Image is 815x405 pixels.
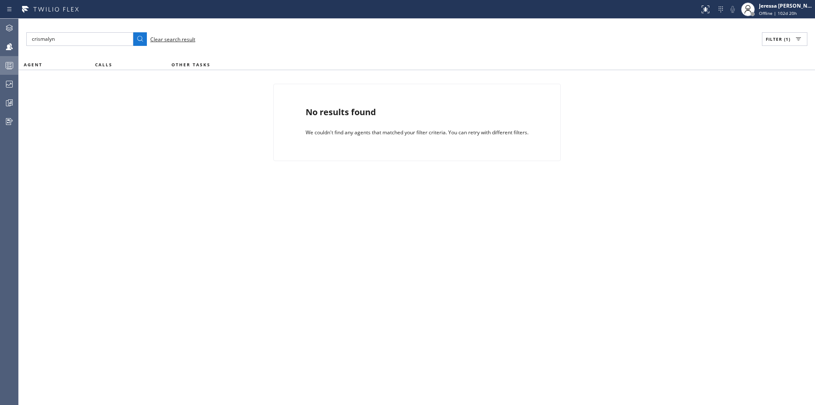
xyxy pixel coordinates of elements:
[727,3,739,15] button: Mute
[759,2,812,9] div: Jeressa [PERSON_NAME]
[150,36,195,43] span: Clear search result
[766,36,790,42] span: Filter (1)
[95,62,112,68] span: CALLS
[306,106,376,118] span: No results found
[26,32,133,46] input: Search Agents
[759,10,797,16] span: Offline | 102d 20h
[306,129,528,136] span: We couldn't find any agents that matched your filter criteria. You can retry with different filters.
[762,32,807,46] button: Filter (1)
[171,62,211,68] span: OTHER TASKS
[24,62,42,68] span: AGENT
